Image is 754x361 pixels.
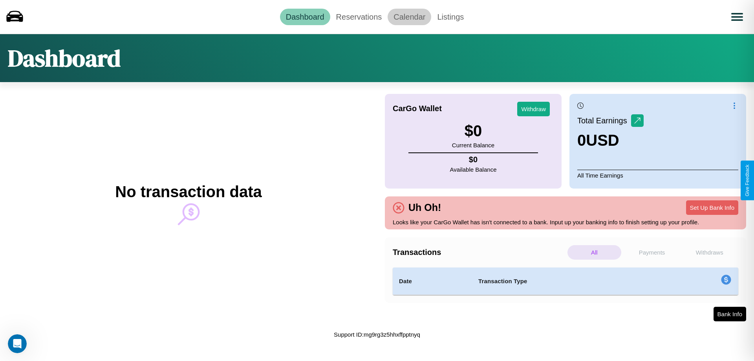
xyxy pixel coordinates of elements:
p: All [567,245,621,260]
button: Open menu [726,6,748,28]
p: Looks like your CarGo Wallet has isn't connected to a bank. Input up your banking info to finish ... [393,217,738,227]
iframe: Intercom live chat [8,334,27,353]
p: Total Earnings [577,114,631,128]
button: Withdraw [517,102,550,116]
h4: Transaction Type [478,277,657,286]
a: Calendar [388,9,431,25]
p: Current Balance [452,140,494,150]
h3: 0 USD [577,132,644,149]
p: Support ID: mg9rg3z5hhxffpptnyq [334,329,420,340]
h4: Transactions [393,248,565,257]
div: Give Feedback [745,165,750,196]
button: Set Up Bank Info [686,200,738,215]
p: Available Balance [450,164,497,175]
h4: Date [399,277,466,286]
h2: No transaction data [115,183,262,201]
h4: $ 0 [450,155,497,164]
h4: Uh Oh! [404,202,445,213]
h4: CarGo Wallet [393,104,442,113]
a: Dashboard [280,9,330,25]
h3: $ 0 [452,122,494,140]
p: All Time Earnings [577,170,738,181]
a: Listings [431,9,470,25]
table: simple table [393,268,738,295]
a: Reservations [330,9,388,25]
button: Bank Info [714,307,746,321]
h1: Dashboard [8,42,121,74]
p: Payments [625,245,679,260]
p: Withdraws [683,245,736,260]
